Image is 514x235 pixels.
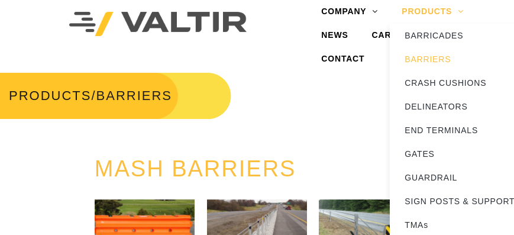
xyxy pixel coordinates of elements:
a: MASH BARRIERS [95,156,296,181]
a: PRODUCTS [9,88,91,103]
img: Valtir [69,12,247,36]
a: CONTACT [309,47,376,71]
a: NEWS [309,24,360,47]
span: BARRIERS [96,88,172,103]
a: CAREERS [360,24,439,47]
